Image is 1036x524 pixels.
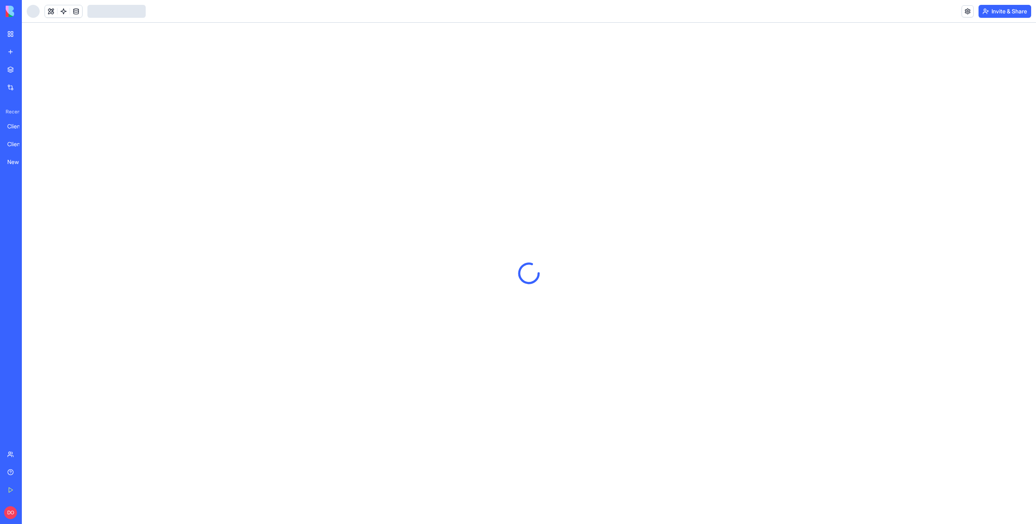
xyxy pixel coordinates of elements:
span: DO [4,506,17,519]
a: ClientFlow Pro [2,136,35,152]
div: ClientFlow Pro [7,140,30,148]
img: logo [6,6,56,17]
a: New App [2,154,35,170]
a: Client Management System [2,118,35,134]
button: Invite & Share [979,5,1031,18]
div: Client Management System [7,122,30,130]
span: Recent [2,109,19,115]
div: New App [7,158,30,166]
